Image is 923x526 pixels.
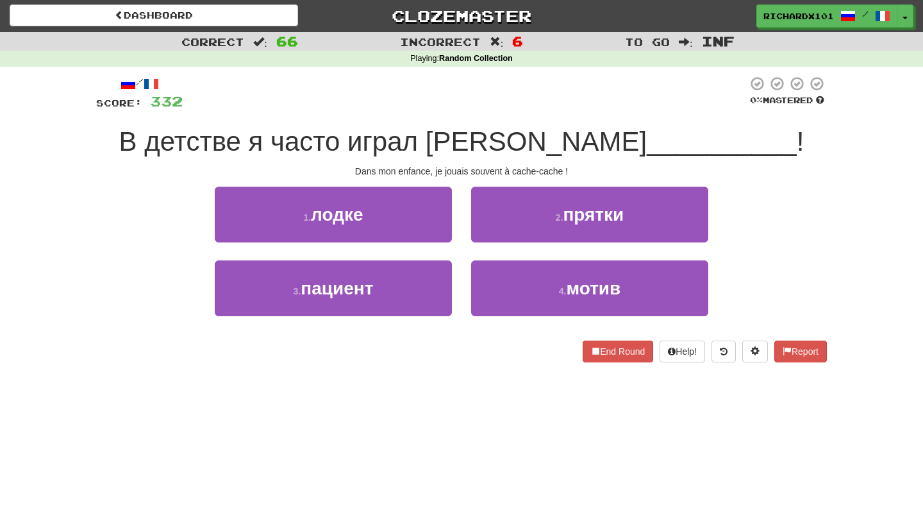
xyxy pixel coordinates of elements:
div: Dans mon enfance, je jouais souvent à cache-cache ! [96,165,827,178]
span: пациент [301,278,373,298]
span: 6 [512,33,523,49]
span: Incorrect [400,35,481,48]
a: RichardX101 / [756,4,897,28]
button: 1.лодке [215,187,452,242]
small: 3 . [294,286,301,296]
span: To go [625,35,670,48]
button: 2.прятки [471,187,708,242]
span: прятки [563,205,624,225]
span: Score: [96,98,142,108]
div: Mastered [747,95,827,106]
button: 4.мотив [471,260,708,316]
button: End Round [583,341,653,362]
small: 2 . [556,212,563,223]
small: 4 . [559,286,567,296]
button: Round history (alt+y) [711,341,736,362]
strong: Random Collection [439,54,513,63]
a: Clozemaster [317,4,606,27]
span: RichardX101 [763,10,834,22]
span: : [490,37,504,47]
span: : [253,37,267,47]
span: Inf [702,33,735,49]
span: / [862,10,869,19]
span: лодке [311,205,363,225]
span: 66 [276,33,298,49]
div: / [96,76,183,92]
a: Dashboard [10,4,298,26]
button: 3.пациент [215,260,452,316]
button: Report [774,341,827,362]
small: 1 . [303,212,311,223]
span: Correct [181,35,244,48]
span: 332 [150,93,183,109]
span: ! [797,126,804,157]
span: мотив [566,278,620,298]
span: В детстве я часто играл [PERSON_NAME] [119,126,647,157]
span: __________ [647,126,797,157]
span: : [679,37,693,47]
button: Help! [660,341,705,362]
span: 0 % [750,95,763,105]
